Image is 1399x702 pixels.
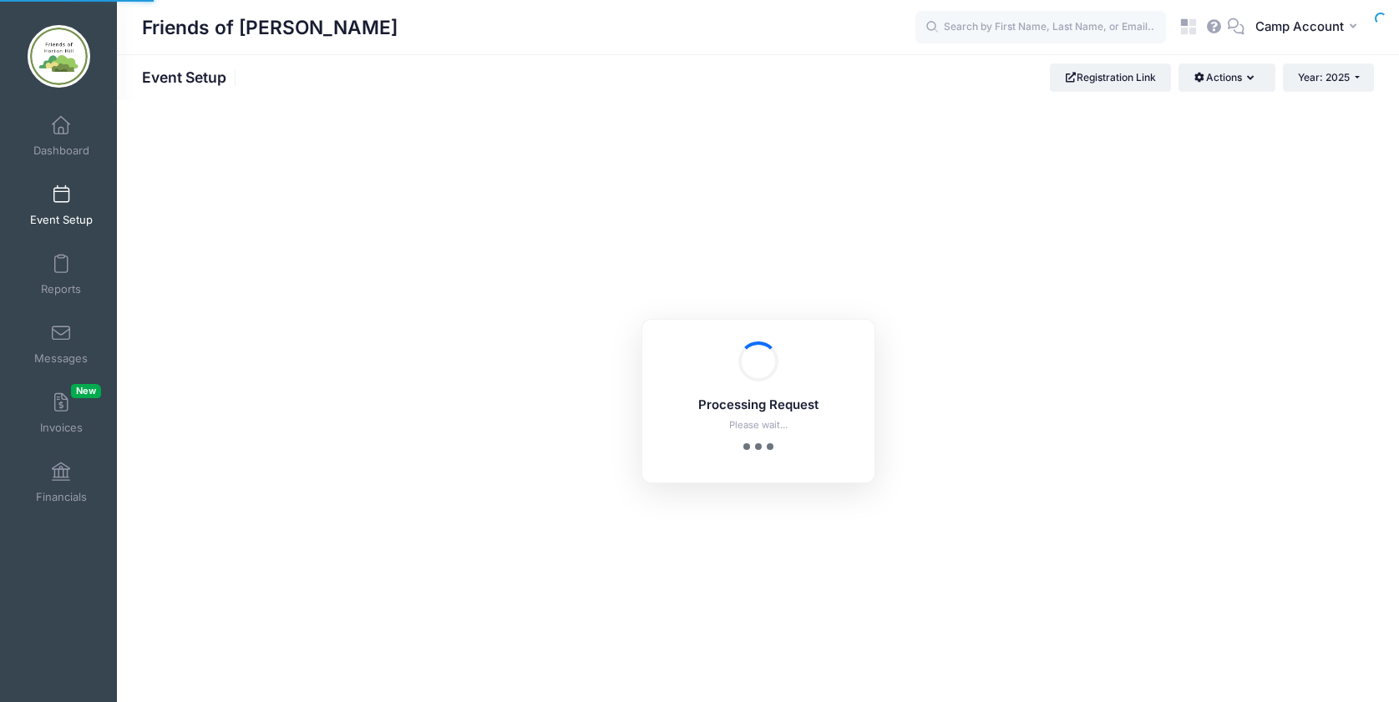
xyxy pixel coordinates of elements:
span: Invoices [40,421,83,435]
a: InvoicesNew [22,384,101,442]
button: Actions [1179,63,1275,92]
a: Financials [22,453,101,512]
span: Year: 2025 [1298,71,1350,83]
img: Friends of Horton Hill [28,25,90,88]
h5: Processing Request [664,398,853,413]
h1: Event Setup [142,68,241,86]
span: New [71,384,101,398]
h1: Friends of [PERSON_NAME] [142,8,398,47]
span: Reports [41,282,81,296]
button: Camp Account [1244,8,1374,47]
a: Dashboard [22,107,101,165]
span: Financials [36,490,87,504]
span: Dashboard [33,144,89,158]
p: Please wait... [664,418,853,432]
button: Year: 2025 [1283,63,1374,92]
span: Camp Account [1255,18,1344,36]
a: Registration Link [1050,63,1171,92]
a: Messages [22,315,101,373]
a: Event Setup [22,176,101,235]
a: Reports [22,245,101,304]
span: Messages [34,351,88,366]
span: Event Setup [30,213,93,227]
input: Search by First Name, Last Name, or Email... [915,11,1166,44]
